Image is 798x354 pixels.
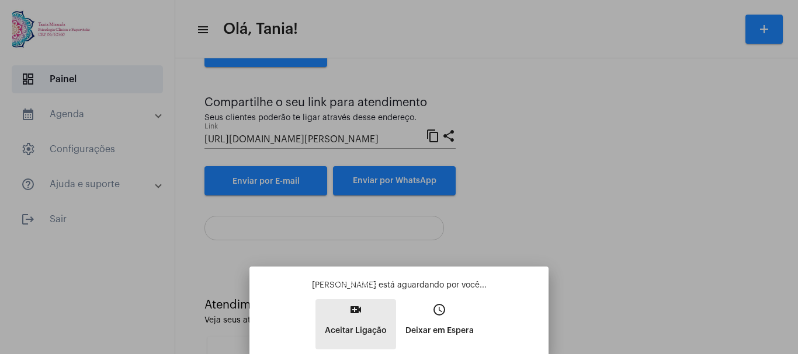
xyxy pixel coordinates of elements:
mat-icon: access_time [432,303,446,317]
button: Aceitar Ligação [315,299,396,349]
button: Deixar em Espera [396,299,483,349]
div: Aceitar ligação [331,278,382,291]
p: Deixar em Espera [405,320,474,341]
p: [PERSON_NAME] está aguardando por você... [259,279,539,291]
p: Aceitar Ligação [325,320,387,341]
mat-icon: video_call [349,303,363,317]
